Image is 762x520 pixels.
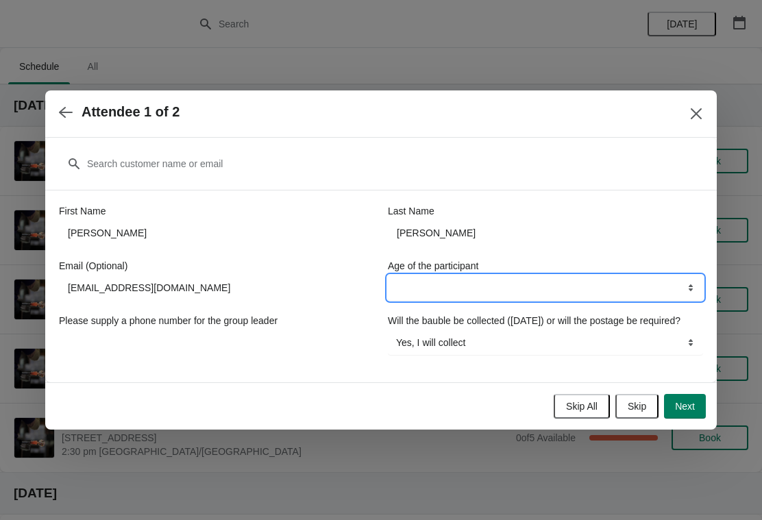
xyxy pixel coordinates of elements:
[388,221,703,245] input: Smith
[59,259,127,273] label: Email (Optional)
[59,204,106,218] label: First Name
[82,104,180,120] h2: Attendee 1 of 2
[86,151,703,176] input: Search customer name or email
[664,394,706,419] button: Next
[615,394,659,419] button: Skip
[59,314,278,327] label: Please supply a phone number for the group leader
[566,401,598,412] span: Skip All
[684,101,709,126] button: Close
[388,314,680,327] label: Will the bauble be collected ([DATE]) or will the postage be required?
[59,275,374,300] input: Enter your email
[388,259,478,273] label: Age of the participant
[59,221,374,245] input: John
[675,401,695,412] span: Next
[554,394,610,419] button: Skip All
[388,204,434,218] label: Last Name
[628,401,646,412] span: Skip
